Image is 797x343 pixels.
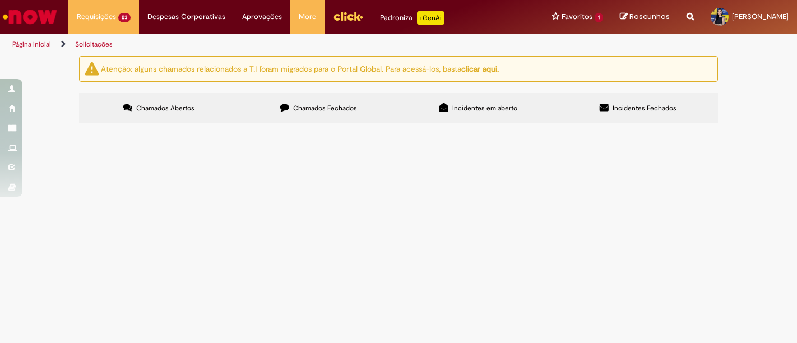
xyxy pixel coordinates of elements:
span: 1 [595,13,603,22]
a: Página inicial [12,40,51,49]
span: More [299,11,316,22]
ul: Trilhas de página [8,34,523,55]
span: Rascunhos [629,11,670,22]
span: Chamados Abertos [136,104,194,113]
span: Incidentes em aberto [452,104,517,113]
a: Rascunhos [620,12,670,22]
span: Despesas Corporativas [147,11,225,22]
span: Aprovações [242,11,282,22]
span: Favoritos [562,11,592,22]
p: +GenAi [417,11,444,25]
span: [PERSON_NAME] [732,12,789,21]
img: click_logo_yellow_360x200.png [333,8,363,25]
span: Incidentes Fechados [613,104,676,113]
a: clicar aqui. [461,63,499,73]
span: Requisições [77,11,116,22]
img: ServiceNow [1,6,59,28]
a: Solicitações [75,40,113,49]
span: 23 [118,13,131,22]
ng-bind-html: Atenção: alguns chamados relacionados a T.I foram migrados para o Portal Global. Para acessá-los,... [101,63,499,73]
span: Chamados Fechados [293,104,357,113]
div: Padroniza [380,11,444,25]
